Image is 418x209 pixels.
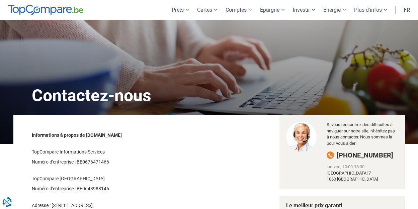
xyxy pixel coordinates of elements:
div: lun-ven, 10:00-18:30 [327,164,398,170]
strong: Informations à propos de [DOMAIN_NAME] [32,132,122,138]
h1: Contactez-nous [18,70,400,115]
p: Adresse : [STREET_ADDRESS] [32,202,225,209]
img: We are happy to speak to you [286,122,317,152]
p: Si vous rencontrez des difficultés à naviguer sur notre site, n'hésitez pas à nous contacter. Nou... [327,122,398,146]
div: [GEOGRAPHIC_DATA] 7 1060 [GEOGRAPHIC_DATA] [327,170,398,183]
img: TopCompare [8,5,83,15]
p: Numéro d'entreprise : BE0643988146 [32,185,225,192]
p: TopCompare [GEOGRAPHIC_DATA] [32,175,225,182]
span: [PHONE_NUMBER] [337,151,393,159]
h4: Le meilleur prix garanti [286,203,398,209]
p: TopCompare Informations Services [32,148,225,155]
p: Numéro d'entreprise : BE0676471466 [32,159,225,165]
